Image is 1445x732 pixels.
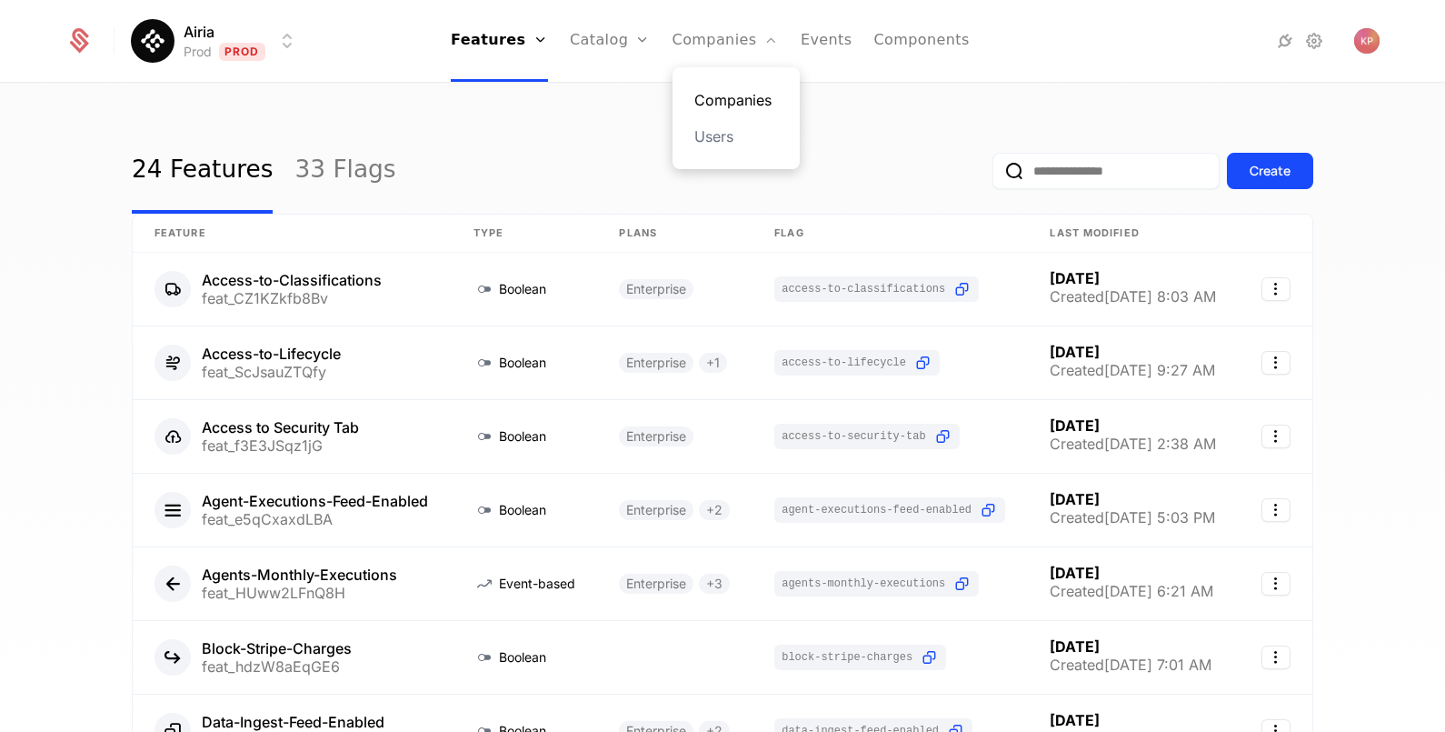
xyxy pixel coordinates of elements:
[694,125,778,147] a: Users
[1274,30,1296,52] a: Integrations
[132,128,273,214] a: 24 Features
[294,128,395,214] a: 33 Flags
[1261,646,1291,669] button: Select action
[136,21,298,61] button: Select environment
[1303,30,1325,52] a: Settings
[1354,28,1380,54] img: Katrina Peek
[694,89,778,111] a: Companies
[184,21,214,43] span: Airia
[1261,277,1291,301] button: Select action
[1028,215,1239,253] th: Last Modified
[133,215,452,253] th: Feature
[1261,351,1291,375] button: Select action
[1261,572,1291,596] button: Select action
[219,43,265,61] span: Prod
[1354,28,1380,54] button: Open user button
[1261,425,1291,448] button: Select action
[752,215,1028,253] th: Flag
[597,215,752,253] th: Plans
[1227,153,1313,189] button: Create
[184,43,212,61] div: Prod
[131,19,174,63] img: Airia
[1250,162,1291,180] div: Create
[1261,498,1291,522] button: Select action
[452,215,598,253] th: Type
